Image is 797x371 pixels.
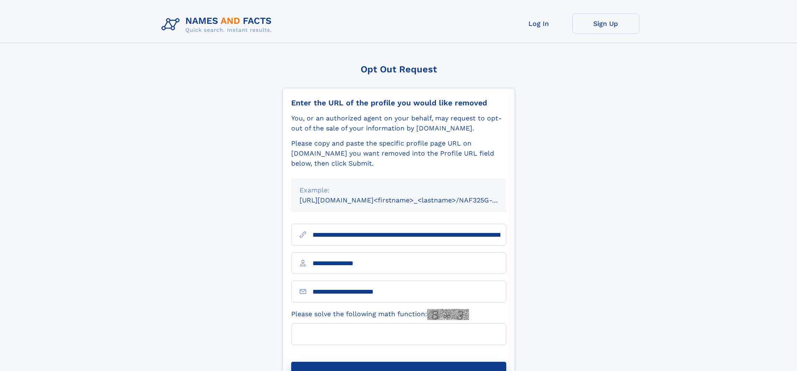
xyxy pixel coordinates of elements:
div: Enter the URL of the profile you would like removed [291,98,506,107]
label: Please solve the following math function: [291,309,469,320]
a: Log In [505,13,572,34]
div: Example: [300,185,498,195]
div: Please copy and paste the specific profile page URL on [DOMAIN_NAME] you want removed into the Pr... [291,138,506,169]
a: Sign Up [572,13,639,34]
img: Logo Names and Facts [158,13,279,36]
div: Opt Out Request [282,64,515,74]
small: [URL][DOMAIN_NAME]<firstname>_<lastname>/NAF325G-xxxxxxxx [300,196,522,204]
div: You, or an authorized agent on your behalf, may request to opt-out of the sale of your informatio... [291,113,506,133]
